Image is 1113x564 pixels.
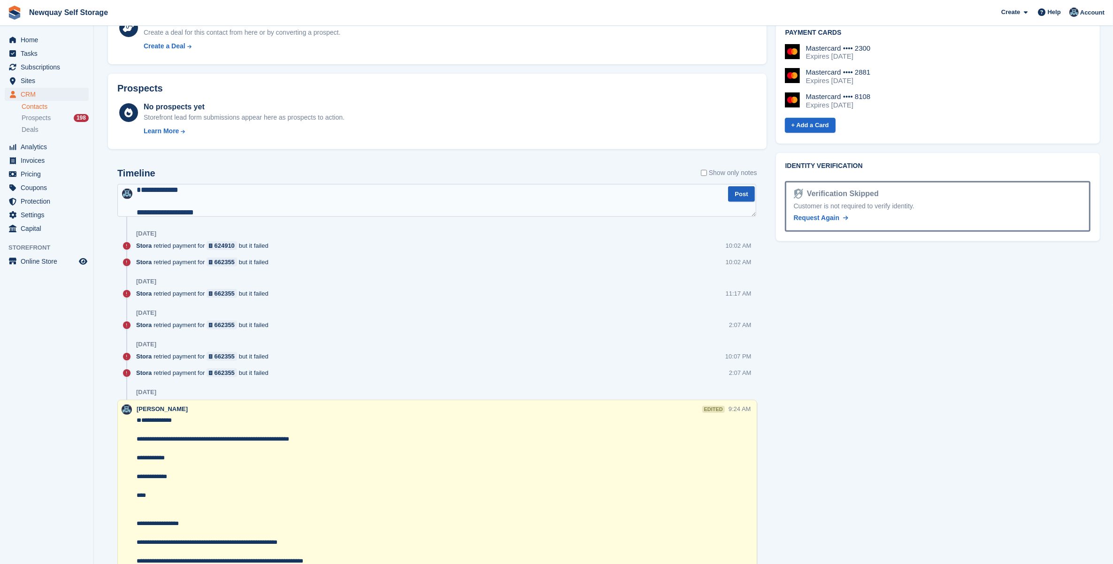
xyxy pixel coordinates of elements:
span: Stora [136,368,152,377]
button: Post [728,186,754,202]
a: menu [5,88,89,101]
img: Mastercard Logo [785,44,800,59]
span: Stora [136,241,152,250]
span: Stora [136,289,152,298]
div: [DATE] [136,309,156,317]
a: + Add a Card [785,118,836,133]
div: retried payment for but it failed [136,368,273,377]
span: Stora [136,352,152,361]
span: Pricing [21,168,77,181]
input: Show only notes [701,168,707,178]
span: Analytics [21,140,77,153]
span: Coupons [21,181,77,194]
div: 662355 [215,320,235,329]
span: Online Store [21,255,77,268]
div: Verification Skipped [803,188,879,199]
span: Storefront [8,243,93,252]
a: 662355 [207,352,237,361]
a: menu [5,195,89,208]
span: Tasks [21,47,77,60]
div: Mastercard •••• 2300 [806,44,871,53]
a: Learn More [144,126,345,136]
a: menu [5,61,89,74]
a: menu [5,154,89,167]
label: Show only notes [701,168,757,178]
div: 2:07 AM [729,368,752,377]
span: CRM [21,88,77,101]
span: Stora [136,258,152,267]
a: menu [5,222,89,235]
span: Request Again [794,214,840,221]
h2: Identity verification [785,162,1090,170]
a: Request Again [794,213,848,223]
div: 662355 [215,258,235,267]
img: Colette Pearce [122,404,132,415]
div: Customer is not required to verify identity. [794,201,1082,211]
div: Storefront lead form submissions appear here as prospects to action. [144,113,345,122]
div: 9:24 AM [729,404,751,413]
div: retried payment for but it failed [136,241,273,250]
span: Capital [21,222,77,235]
span: Stora [136,320,152,329]
span: [PERSON_NAME] [137,405,188,412]
a: menu [5,140,89,153]
span: Protection [21,195,77,208]
span: Subscriptions [21,61,77,74]
div: retried payment for but it failed [136,289,273,298]
img: Identity Verification Ready [794,189,803,199]
a: menu [5,47,89,60]
a: 662355 [207,289,237,298]
div: Expires [DATE] [806,76,871,85]
div: edited [702,406,725,413]
span: Settings [21,208,77,221]
a: menu [5,181,89,194]
img: Colette Pearce [1069,8,1079,17]
div: No prospects yet [144,101,345,113]
div: Learn More [144,126,179,136]
img: Colette Pearce [122,189,132,199]
span: Create [1001,8,1020,17]
div: 662355 [215,368,235,377]
div: retried payment for but it failed [136,352,273,361]
img: stora-icon-8386f47178a22dfd0bd8f6a31ec36ba5ce8667c1dd55bd0f319d3a0aa187defe.svg [8,6,22,20]
a: Deals [22,125,89,135]
a: menu [5,74,89,87]
div: 10:02 AM [726,258,752,267]
img: Mastercard Logo [785,92,800,107]
div: 198 [74,114,89,122]
span: Account [1080,8,1105,17]
span: Home [21,33,77,46]
div: Create a deal for this contact from here or by converting a prospect. [144,28,340,38]
span: Deals [22,125,38,134]
a: menu [5,208,89,221]
div: 2:07 AM [729,320,752,329]
div: 662355 [215,289,235,298]
div: Expires [DATE] [806,52,871,61]
div: 662355 [215,352,235,361]
h2: Prospects [117,83,163,94]
h2: Payment cards [785,29,1090,37]
div: 10:07 PM [725,352,752,361]
a: 662355 [207,258,237,267]
div: retried payment for but it failed [136,320,273,329]
div: 624910 [215,241,235,250]
span: Prospects [22,114,51,122]
a: Contacts [22,102,89,111]
div: [DATE] [136,230,156,237]
span: Help [1048,8,1061,17]
a: menu [5,168,89,181]
a: 624910 [207,241,237,250]
div: [DATE] [136,389,156,396]
a: Create a Deal [144,41,340,51]
a: Newquay Self Storage [25,5,112,20]
div: Mastercard •••• 2881 [806,68,871,76]
a: menu [5,255,89,268]
div: Create a Deal [144,41,185,51]
div: 11:17 AM [726,289,752,298]
h2: Timeline [117,168,155,179]
span: Sites [21,74,77,87]
a: 662355 [207,368,237,377]
a: 662355 [207,320,237,329]
span: Invoices [21,154,77,167]
div: Expires [DATE] [806,101,871,109]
